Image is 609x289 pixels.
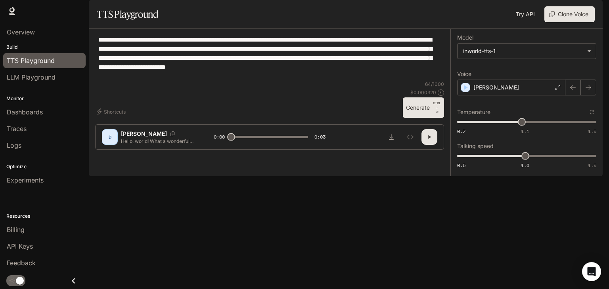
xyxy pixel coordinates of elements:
[402,129,418,145] button: Inspect
[425,81,444,87] p: 64 / 1000
[97,6,158,22] h1: TTS Playground
[513,6,538,22] a: Try API
[458,44,596,59] div: inworld-tts-1
[463,47,583,55] div: inworld-tts-1
[582,262,601,281] div: Open Intercom Messenger
[457,143,494,149] p: Talking speed
[521,128,529,135] span: 1.1
[103,131,116,143] div: D
[457,162,465,169] span: 0.5
[521,162,529,169] span: 1.0
[410,89,436,96] p: $ 0.000320
[544,6,595,22] button: Clone Voice
[588,108,596,116] button: Reset to default
[121,130,167,138] p: [PERSON_NAME]
[95,105,129,118] button: Shortcuts
[433,101,441,110] p: CTRL +
[588,162,596,169] span: 1.5
[383,129,399,145] button: Download audio
[214,133,225,141] span: 0:00
[457,109,490,115] p: Temperature
[314,133,326,141] span: 0:03
[457,128,465,135] span: 0.7
[473,84,519,91] p: [PERSON_NAME]
[457,35,473,40] p: Model
[403,97,444,118] button: GenerateCTRL +⏎
[433,101,441,115] p: ⏎
[121,138,195,144] p: Hello, world! What a wonderful day to be a text-to-speech model!
[588,128,596,135] span: 1.5
[167,131,178,136] button: Copy Voice ID
[457,71,471,77] p: Voice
